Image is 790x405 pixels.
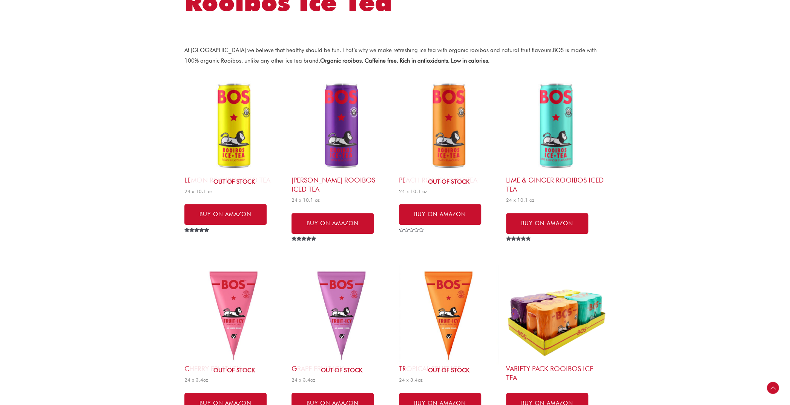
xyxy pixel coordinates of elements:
span: 24 x 10.1 oz [399,188,499,195]
a: Out of stock Peach Rooibos Ice Tea24 x 10.1 oz [399,76,499,197]
span: Out of stock [405,174,493,191]
h2: Grape Fruit Icy [291,364,391,373]
a: BUY ON AMAZON [399,204,481,225]
a: Out of stock Lemon Rooibos Iced Tea24 x 10.1 oz [184,76,284,197]
span: Out of stock [190,362,278,380]
img: Lime & Ginger Rooibos Iced Tea [506,76,606,176]
a: [PERSON_NAME] Rooibos Iced Tea24 x 10.1 oz [291,76,391,206]
h2: [PERSON_NAME] Rooibos Iced Tea [291,176,391,193]
h2: Lime & Ginger Rooibos Iced Tea [506,176,606,193]
span: 24 x 10.1 oz [291,197,391,203]
img: Peach Rooibos Ice Tea [399,76,499,176]
a: Out of stock Cherry Fruit Icy24 x 3.4oz [184,265,284,385]
span: Out of stock [297,362,385,380]
span: Rated out of 5 [184,228,210,250]
a: Out of stock Tropical Fruit Ice24 x 3.4oz [399,265,499,385]
span: 24 x 3.4oz [291,377,391,383]
img: BOS_Icy_Tropical [399,265,499,364]
a: Lime & Ginger Rooibos Iced Tea24 x 10.1 oz [506,76,606,206]
h2: Variety Pack Rooibos Ice Tea [506,364,606,382]
span: 24 x 3.4oz [184,377,284,383]
a: Buy on Amazon [506,213,588,234]
a: BUY ON AMAZON [184,204,267,225]
img: Lemon Rooibos Iced Tea [184,76,284,176]
img: Berry Rooibos Iced Tea [291,76,391,176]
span: Out of stock [405,362,493,380]
a: Out of stock Grape Fruit Icy24 x 3.4oz [291,265,391,385]
span: 24 x 10.1 oz [506,197,606,203]
img: BOS_Icy_Grape [291,265,391,364]
span: Rated out of 5 [291,236,318,258]
a: BUY ON AMAZON [291,213,374,234]
span: Rated out of 5 [506,236,532,258]
h2: Tropical Fruit Ice [399,364,499,373]
a: Variety Pack Rooibos Ice Tea [506,265,606,385]
img: Variety Pack Rooibos Ice Tea [506,265,606,364]
h2: Peach Rooibos Ice Tea [399,176,499,184]
h2: Cherry Fruit Icy [184,364,284,373]
p: At [GEOGRAPHIC_DATA] we believe that healthy should be fun. That’s why we make refreshing ice tea... [184,45,606,66]
h2: Lemon Rooibos Iced Tea [184,176,284,184]
img: BOS_Icy_Cherry [184,265,284,364]
span: 24 x 10.1 oz [184,188,284,195]
strong: Organic rooibos. Caffeine free. Rich in antioxidants. Low in calories. [320,57,489,64]
span: Out of stock [190,174,278,191]
span: 24 x 3.4oz [399,377,499,383]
